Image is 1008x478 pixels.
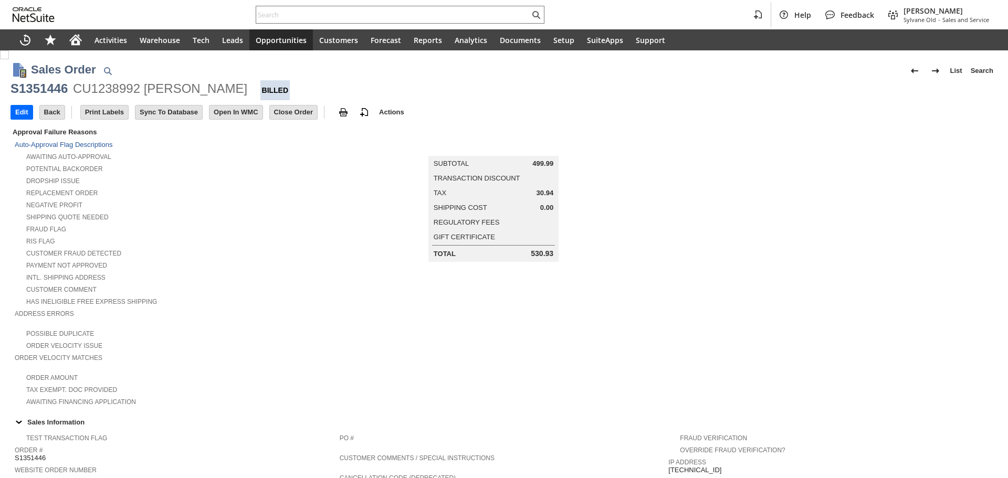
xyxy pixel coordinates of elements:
[26,165,103,173] a: Potential Backorder
[428,139,559,156] caption: Summary
[249,29,313,50] a: Opportunities
[371,35,401,45] span: Forecast
[434,218,499,226] a: Regulatory Fees
[13,7,55,22] svg: logo
[26,434,107,442] a: Test Transaction Flag
[434,204,487,211] a: Shipping Cost
[31,61,96,78] h1: Sales Order
[15,466,97,474] a: Website Order Number
[636,35,665,45] span: Support
[26,177,80,185] a: Dropship Issue
[26,386,117,394] a: Tax Exempt. Doc Provided
[88,29,133,50] a: Activities
[929,65,942,77] img: Next
[434,160,469,167] a: Subtotal
[94,35,127,45] span: Activities
[26,153,111,161] a: Awaiting Auto-Approval
[10,415,993,429] div: Sales Information
[313,29,364,50] a: Customers
[587,35,623,45] span: SuiteApps
[448,29,493,50] a: Analytics
[668,466,721,474] span: [TECHNICAL_ID]
[337,106,350,119] img: print.svg
[15,141,112,148] a: Auto-Approval Flag Descriptions
[340,454,495,462] a: Customer Comments / Special Instructions
[547,29,581,50] a: Setup
[364,29,407,50] a: Forecast
[455,35,487,45] span: Analytics
[186,29,216,50] a: Tech
[794,10,811,20] span: Help
[26,262,107,269] a: Payment not approved
[26,201,82,209] a: Negative Profit
[15,454,46,462] span: S1351446
[44,34,57,46] svg: Shortcuts
[81,105,128,119] input: Print Labels
[256,35,307,45] span: Opportunities
[26,286,97,293] a: Customer Comment
[668,459,706,466] a: IP Address
[553,35,574,45] span: Setup
[540,204,553,212] span: 0.00
[629,29,671,50] a: Support
[26,330,94,337] a: Possible Duplicate
[140,35,180,45] span: Warehouse
[908,65,921,77] img: Previous
[319,35,358,45] span: Customers
[15,354,102,362] a: Order Velocity Matches
[10,80,68,97] div: S1351446
[500,35,541,45] span: Documents
[73,80,247,97] div: CU1238992 [PERSON_NAME]
[414,35,442,45] span: Reports
[537,189,554,197] span: 30.94
[581,29,629,50] a: SuiteApps
[680,434,747,442] a: Fraud Verification
[222,35,243,45] span: Leads
[10,415,997,429] td: Sales Information
[26,214,109,221] a: Shipping Quote Needed
[26,226,66,233] a: Fraud Flag
[938,16,940,24] span: -
[434,233,495,241] a: Gift Certificate
[532,160,553,168] span: 499.99
[967,62,997,79] a: Search
[38,29,63,50] div: Shortcuts
[101,65,114,77] img: Quick Find
[434,189,446,197] a: Tax
[946,62,967,79] a: List
[530,8,542,21] svg: Search
[13,29,38,50] a: Recent Records
[26,250,121,257] a: Customer Fraud Detected
[11,105,33,119] input: Edit
[340,434,354,442] a: PO #
[133,29,186,50] a: Warehouse
[942,16,989,24] span: Sales and Service
[407,29,448,50] a: Reports
[26,298,157,305] a: Has Ineligible Free Express Shipping
[493,29,547,50] a: Documents
[193,35,209,45] span: Tech
[256,8,530,21] input: Search
[10,126,335,138] div: Approval Failure Reasons
[841,10,874,20] span: Feedback
[680,447,785,454] a: Override Fraud Verification?
[26,342,102,349] a: Order Velocity Issue
[40,105,65,119] input: Back
[26,374,78,381] a: Order Amount
[209,105,262,119] input: Open In WMC
[375,108,408,116] a: Actions
[26,238,55,245] a: RIS flag
[63,29,88,50] a: Home
[904,16,936,24] span: Sylvane Old
[19,34,31,46] svg: Recent Records
[216,29,249,50] a: Leads
[135,105,202,119] input: Sync To Database
[26,189,98,197] a: Replacement Order
[434,174,520,182] a: Transaction Discount
[531,249,553,258] span: 530.93
[260,80,290,100] div: Billed
[15,310,74,317] a: Address Errors
[26,274,106,281] a: Intl. Shipping Address
[358,106,371,119] img: add-record.svg
[270,105,317,119] input: Close Order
